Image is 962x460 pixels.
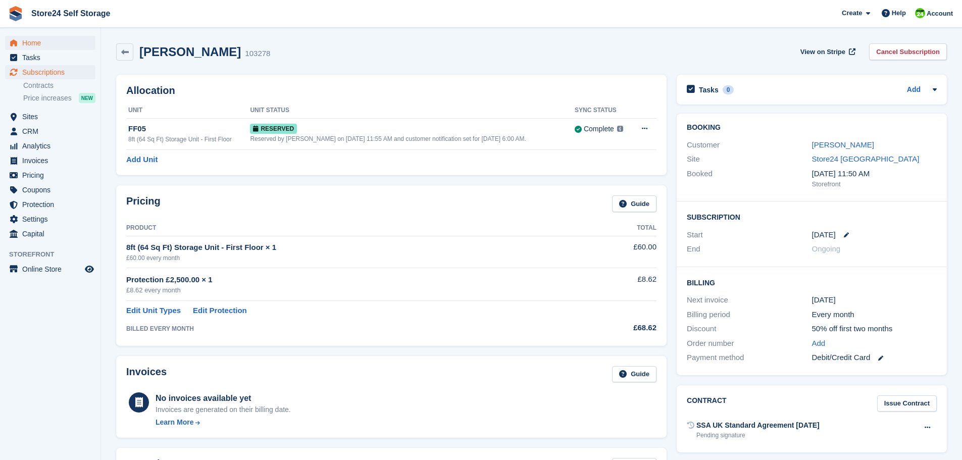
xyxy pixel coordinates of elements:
a: menu [5,154,95,168]
span: Settings [22,212,83,226]
img: Robert Sears [915,8,925,18]
th: Total [586,220,656,236]
a: Add Unit [126,154,158,166]
h2: [PERSON_NAME] [139,45,241,59]
div: FF05 [128,123,250,135]
div: 50% off first two months [812,323,937,335]
a: Issue Contract [877,395,937,412]
div: BILLED EVERY MONTH [126,324,586,333]
h2: Subscription [687,212,937,222]
time: 2025-08-25 00:00:00 UTC [812,229,836,241]
th: Unit [126,103,250,119]
div: Site [687,154,812,165]
a: Guide [612,366,656,383]
div: 0 [723,85,734,94]
span: Tasks [22,50,83,65]
div: Protection £2,500.00 × 1 [126,274,586,286]
div: £68.62 [586,322,656,334]
div: End [687,243,812,255]
th: Unit Status [250,103,575,119]
div: Every month [812,309,937,321]
a: Price increases NEW [23,92,95,104]
a: Guide [612,195,656,212]
a: menu [5,212,95,226]
span: View on Stripe [800,47,845,57]
h2: Allocation [126,85,656,96]
span: Help [892,8,906,18]
div: 8ft (64 Sq Ft) Storage Unit - First Floor [128,135,250,144]
a: menu [5,124,95,138]
div: [DATE] 11:50 AM [812,168,937,180]
a: menu [5,183,95,197]
div: Customer [687,139,812,151]
h2: Contract [687,395,727,412]
span: Sites [22,110,83,124]
a: menu [5,36,95,50]
a: View on Stripe [796,43,857,60]
div: £60.00 every month [126,253,586,263]
a: menu [5,65,95,79]
a: Store24 Self Storage [27,5,115,22]
div: Start [687,229,812,241]
div: Storefront [812,179,937,189]
div: Billing period [687,309,812,321]
div: Pending signature [696,431,820,440]
a: menu [5,197,95,212]
a: Cancel Subscription [869,43,947,60]
div: Invoices are generated on their billing date. [156,404,291,415]
h2: Invoices [126,366,167,383]
div: [DATE] [812,294,937,306]
div: NEW [79,93,95,103]
div: Learn More [156,417,193,428]
h2: Billing [687,277,937,287]
span: Invoices [22,154,83,168]
div: Next invoice [687,294,812,306]
span: Capital [22,227,83,241]
a: [PERSON_NAME] [812,140,874,149]
a: Edit Unit Types [126,305,181,317]
span: Ongoing [812,244,841,253]
h2: Pricing [126,195,161,212]
img: icon-info-grey-7440780725fd019a000dd9b08b2336e03edf1995a4989e88bcd33f0948082b44.svg [617,126,623,132]
div: Discount [687,323,812,335]
a: Add [812,338,826,349]
span: Subscriptions [22,65,83,79]
a: Store24 [GEOGRAPHIC_DATA] [812,155,920,163]
span: Price increases [23,93,72,103]
a: Edit Protection [193,305,247,317]
span: CRM [22,124,83,138]
h2: Tasks [699,85,719,94]
div: Complete [584,124,614,134]
div: 103278 [245,48,270,60]
span: Online Store [22,262,83,276]
a: Preview store [83,263,95,275]
div: £8.62 every month [126,285,586,295]
a: Contracts [23,81,95,90]
a: menu [5,139,95,153]
span: Protection [22,197,83,212]
a: menu [5,262,95,276]
img: stora-icon-8386f47178a22dfd0bd8f6a31ec36ba5ce8667c1dd55bd0f319d3a0aa187defe.svg [8,6,23,21]
div: No invoices available yet [156,392,291,404]
a: menu [5,110,95,124]
a: Learn More [156,417,291,428]
span: Account [927,9,953,19]
div: Debit/Credit Card [812,352,937,364]
span: Analytics [22,139,83,153]
td: £60.00 [586,236,656,268]
span: Coupons [22,183,83,197]
span: Create [842,8,862,18]
div: Order number [687,338,812,349]
a: menu [5,50,95,65]
span: Home [22,36,83,50]
div: Reserved by [PERSON_NAME] on [DATE] 11:55 AM and customer notification set for [DATE] 6:00 AM. [250,134,575,143]
td: £8.62 [586,268,656,301]
th: Product [126,220,586,236]
a: Add [907,84,921,96]
span: Pricing [22,168,83,182]
div: Booked [687,168,812,189]
a: menu [5,227,95,241]
span: Reserved [250,124,297,134]
span: Storefront [9,249,100,260]
h2: Booking [687,124,937,132]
